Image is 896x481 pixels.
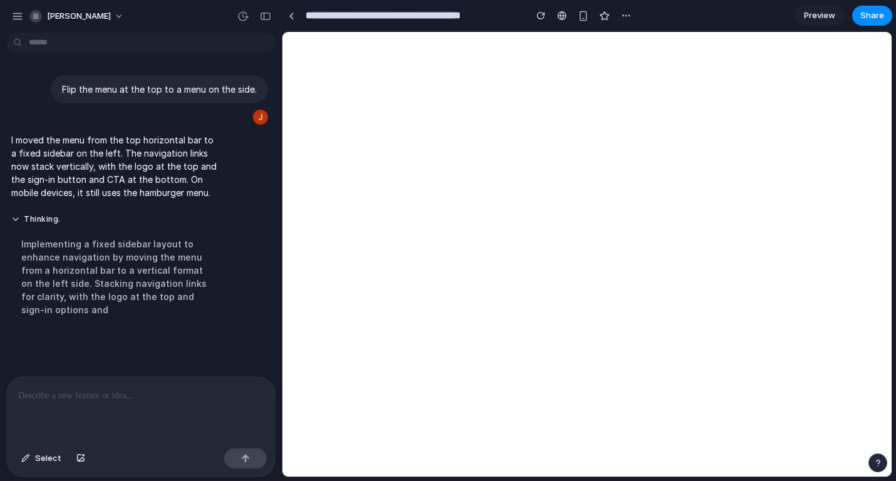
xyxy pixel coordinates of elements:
[804,9,835,22] span: Preview
[47,10,111,23] span: [PERSON_NAME]
[24,6,130,26] button: [PERSON_NAME]
[852,6,892,26] button: Share
[62,83,257,96] p: Flip the menu at the top to a menu on the side.
[7,377,275,443] div: To enrich screen reader interactions, please activate Accessibility in Grammarly extension settings
[35,452,61,465] span: Select
[11,133,220,199] p: I moved the menu from the top horizontal bar to a fixed sidebar on the left. The navigation links...
[860,9,884,22] span: Share
[795,6,845,26] a: Preview
[11,230,220,324] div: Implementing a fixed sidebar layout to enhance navigation by moving the menu from a horizontal ba...
[15,448,68,468] button: Select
